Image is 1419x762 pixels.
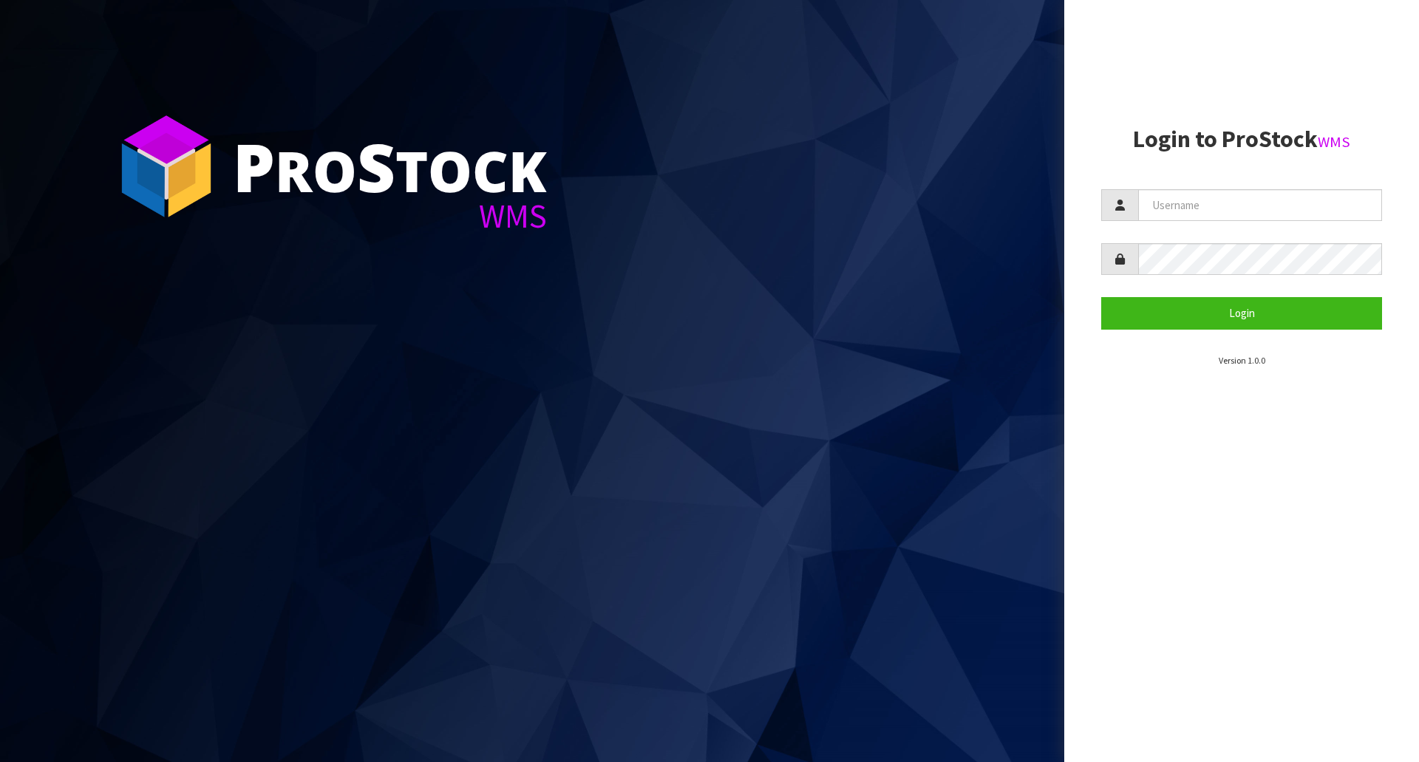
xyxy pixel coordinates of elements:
[233,133,547,200] div: ro tock
[233,200,547,233] div: WMS
[1101,126,1382,152] h2: Login to ProStock
[233,121,275,211] span: P
[1318,132,1350,152] small: WMS
[1219,355,1265,366] small: Version 1.0.0
[1138,189,1382,221] input: Username
[357,121,395,211] span: S
[1101,297,1382,329] button: Login
[111,111,222,222] img: ProStock Cube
